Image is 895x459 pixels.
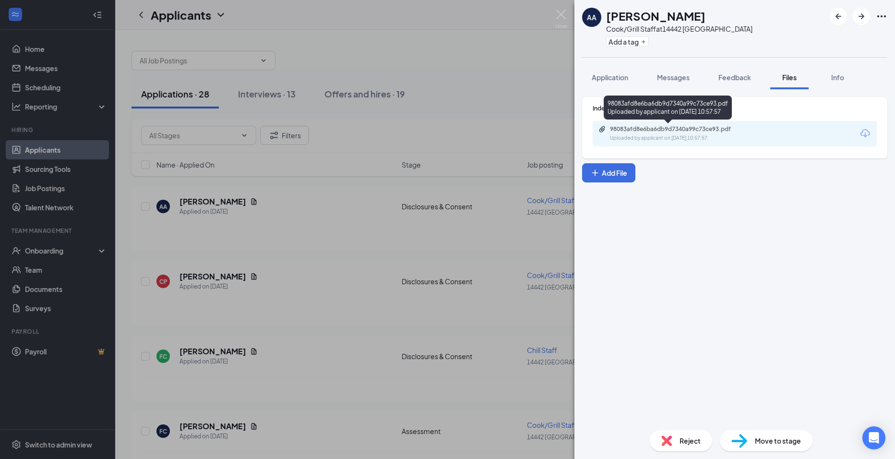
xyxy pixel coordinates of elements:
[598,125,606,133] svg: Paperclip
[598,125,754,142] a: Paperclip98083afd8e6ba6db9d7340a99c73ce93.pdfUploaded by applicant on [DATE] 10:57:57
[610,125,744,133] div: 98083afd8e6ba6db9d7340a99c73ce93.pdf
[587,12,597,22] div: AA
[606,36,649,47] button: PlusAdd a tag
[604,96,732,120] div: 98083afd8e6ba6db9d7340a99c73ce93.pdf Uploaded by applicant on [DATE] 10:57:57
[782,73,797,82] span: Files
[830,8,847,25] button: ArrowLeftNew
[862,426,885,449] div: Open Intercom Messenger
[853,8,870,25] button: ArrowRight
[593,104,877,112] div: Indeed Resume
[876,11,887,22] svg: Ellipses
[610,134,754,142] div: Uploaded by applicant on [DATE] 10:57:57
[592,73,628,82] span: Application
[590,168,600,178] svg: Plus
[856,11,867,22] svg: ArrowRight
[718,73,751,82] span: Feedback
[606,24,752,34] div: Cook/Grill Staff at 14442 [GEOGRAPHIC_DATA]
[831,73,844,82] span: Info
[606,8,705,24] h1: [PERSON_NAME]
[582,163,635,182] button: Add FilePlus
[859,128,871,139] svg: Download
[833,11,844,22] svg: ArrowLeftNew
[680,435,701,446] span: Reject
[755,435,801,446] span: Move to stage
[657,73,690,82] span: Messages
[641,39,646,45] svg: Plus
